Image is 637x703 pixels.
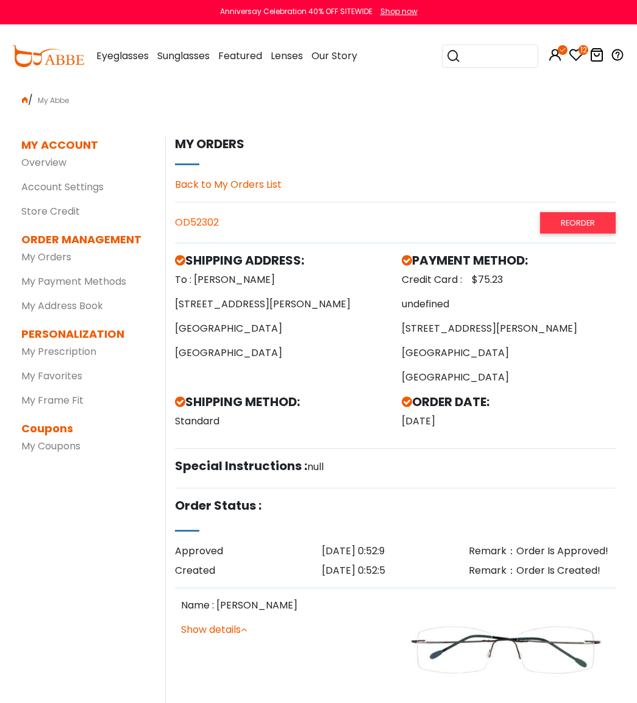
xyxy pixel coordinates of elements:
[402,321,616,336] p: [STREET_ADDRESS][PERSON_NAME]
[569,50,583,64] a: 12
[402,370,616,385] p: [GEOGRAPHIC_DATA]
[175,297,389,312] p: [STREET_ADDRESS][PERSON_NAME]
[21,274,126,288] a: My Payment Methods
[380,6,418,17] div: Shop now
[402,346,616,360] p: [GEOGRAPHIC_DATA]
[21,137,98,153] dt: MY ACCOUNT
[322,544,469,558] div: [DATE] 0:52:9
[402,273,616,287] p: Credit Card : $75.23
[175,563,322,578] div: Created
[307,460,324,474] span: null
[96,49,149,63] span: Eyeglasses
[540,212,616,234] a: Reorder
[12,88,625,107] div: /
[21,180,104,194] a: Account Settings
[33,95,74,105] span: My Abbe
[175,253,389,268] h5: SHIPPING ADDRESS:
[157,49,210,63] span: Sunglasses
[12,45,84,67] img: abbeglasses.com
[175,177,282,191] a: Back to My Orders List
[175,414,219,428] span: Standard
[374,6,418,16] a: Shop now
[469,544,616,558] div: Remark：Order Is Approved!
[175,544,322,558] div: Approved
[21,439,80,453] a: My Coupons
[175,346,389,360] p: [GEOGRAPHIC_DATA]
[175,394,389,409] h5: SHIPPING METHOD:
[578,45,588,55] i: 12
[402,253,616,268] h5: PAYMENT METHOD:
[21,393,84,407] a: My Frame Fit
[175,137,616,151] h5: My orders
[175,498,262,513] h5: Order Status :
[21,420,147,437] dt: Coupons
[469,563,616,578] div: Remark：Order Is Created!
[181,598,389,613] p: Name : [PERSON_NAME]
[21,250,71,264] a: My Orders
[402,394,616,409] h5: ORDER DATE:
[21,299,103,313] a: My Address Book
[175,212,616,233] div: OD52302
[21,344,96,359] a: My Prescription
[175,459,307,473] h5: Special Instructions :
[21,204,80,218] a: Store Credit
[175,273,389,287] p: To : [PERSON_NAME]
[311,49,357,63] span: Our Story
[175,321,389,336] p: [GEOGRAPHIC_DATA]
[21,326,147,342] dt: PERSONALIZATION
[22,97,28,103] img: home.png
[271,49,303,63] span: Lenses
[21,155,66,170] a: Overview
[21,369,82,383] a: My Favorites
[181,623,247,637] a: Show details
[402,414,616,429] p: [DATE]
[220,6,372,17] div: Anniversay Celebration 40% OFF SITEWIDE
[402,297,616,312] p: undefined
[322,563,469,578] div: [DATE] 0:52:5
[21,231,147,248] dt: ORDER MANAGEMENT
[218,49,262,63] span: Featured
